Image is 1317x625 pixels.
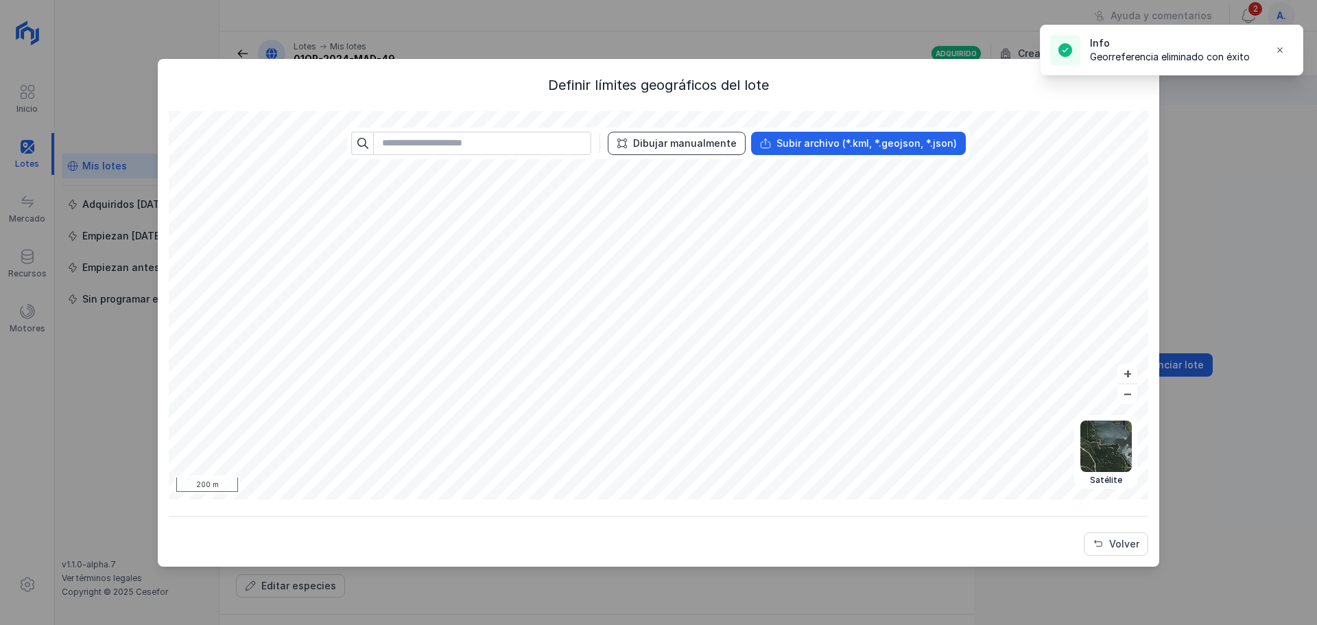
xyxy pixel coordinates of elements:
[1109,537,1139,551] div: Volver
[633,137,737,150] div: Dibujar manualmente
[751,132,966,155] button: Subir archivo (*.kml, *.geojson, *.json)
[1117,384,1137,404] button: –
[1084,532,1148,556] button: Volver
[608,132,746,155] button: Dibujar manualmente
[1090,50,1250,64] div: Georreferencia eliminado con éxito
[1117,364,1137,384] button: +
[1090,36,1250,50] div: Info
[1080,421,1132,472] img: satellite.webp
[776,137,957,150] div: Subir archivo (*.kml, *.geojson, *.json)
[169,75,1148,95] div: Definir límites geográficos del lote
[1080,475,1132,486] div: Satélite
